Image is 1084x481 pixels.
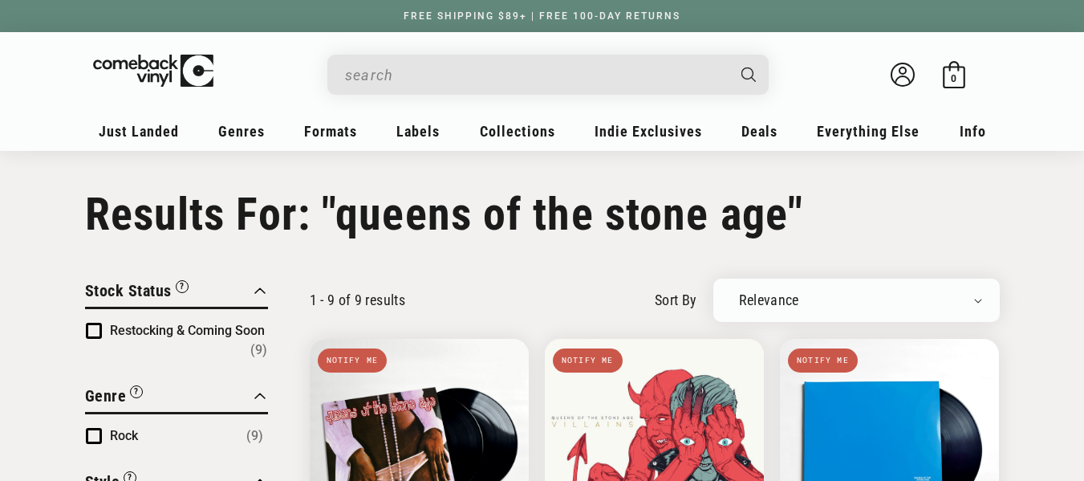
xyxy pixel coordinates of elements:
[85,279,189,307] button: Filter by Stock Status
[388,10,696,22] a: FREE SHIPPING $89+ | FREE 100-DAY RETURNS
[250,340,267,360] span: Number of products: (9)
[110,428,138,443] span: Rock
[396,123,440,140] span: Labels
[960,123,986,140] span: Info
[741,123,777,140] span: Deals
[655,289,697,311] label: sort by
[85,188,1000,241] h1: Results For: "queens of the stone age"
[727,55,770,95] button: Search
[951,72,956,84] span: 0
[327,55,769,95] div: Search
[99,123,179,140] span: Just Landed
[817,123,920,140] span: Everything Else
[345,59,725,92] input: search
[480,123,555,140] span: Collections
[310,291,405,308] p: 1 - 9 of 9 results
[595,123,702,140] span: Indie Exclusives
[304,123,357,140] span: Formats
[110,323,265,338] span: Restocking & Coming Soon
[218,123,265,140] span: Genres
[246,426,263,446] span: Number of products: (9)
[85,281,172,300] span: Stock Status
[85,384,144,412] button: Filter by Genre
[85,386,127,406] span: Genre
